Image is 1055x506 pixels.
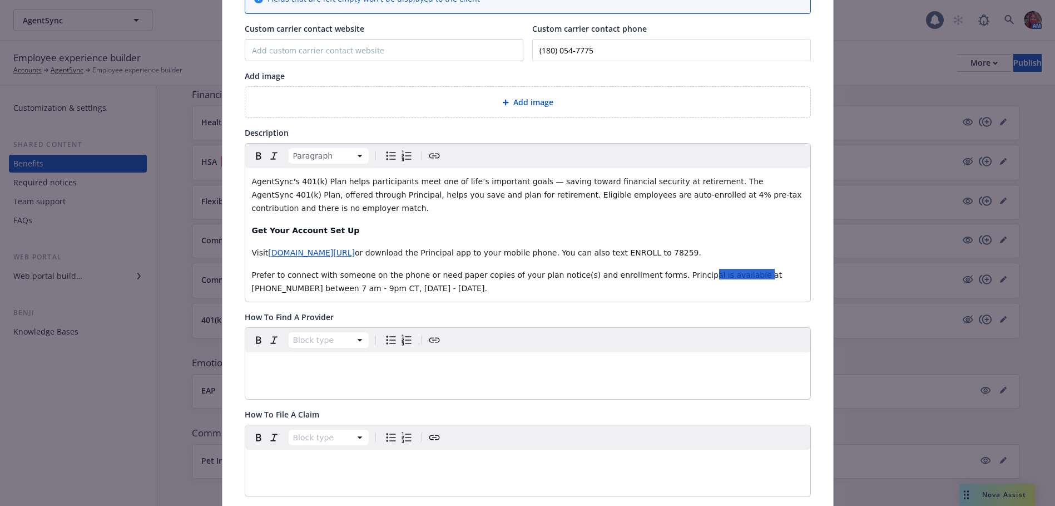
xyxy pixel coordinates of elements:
button: Numbered list [399,332,414,348]
div: editable markdown [245,450,810,476]
div: Add image [245,86,811,118]
button: Bold [251,148,266,164]
a: [DOMAIN_NAME][URL] [268,248,355,257]
button: Bold [251,332,266,348]
span: AgentSync's 401(k) Plan helps participants meet one of life’s important goals — saving toward fin... [252,177,805,213]
button: Bulleted list [383,148,399,164]
span: Prefer to connect with someone on the phone or need paper copies of your plan notice(s) and enrol... [252,271,785,293]
button: Bold [251,430,266,445]
button: Numbered list [399,430,414,445]
button: Block type [289,332,369,348]
button: Create link [427,430,442,445]
button: Create link [427,148,442,164]
button: Numbered list [399,148,414,164]
input: Add custom carrier contact website [245,40,523,61]
div: editable markdown [245,352,810,379]
button: Bulleted list [383,430,399,445]
div: editable markdown [245,168,810,302]
span: Visit [252,248,269,257]
span: Description [245,127,289,138]
div: toggle group [383,430,414,445]
input: Add custom carrier contact phone [532,39,811,61]
span: Add image [513,96,553,108]
button: Block type [289,148,369,164]
div: toggle group [383,332,414,348]
button: Italic [266,148,282,164]
button: Bulleted list [383,332,399,348]
button: Block type [289,430,369,445]
span: Add image [245,71,285,81]
button: Italic [266,430,282,445]
span: How To File A Claim [245,409,319,420]
span: Custom carrier contact phone [532,23,647,34]
button: Italic [266,332,282,348]
div: toggle group [383,148,414,164]
button: Create link [427,332,442,348]
strong: Get Your Account Set Up [252,226,360,235]
span: or download the Principal app to your mobile phone. You can also text ENROLL to 78259. [355,248,701,257]
span: Custom carrier contact website [245,23,364,34]
span: How To Find A Provider [245,312,334,322]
